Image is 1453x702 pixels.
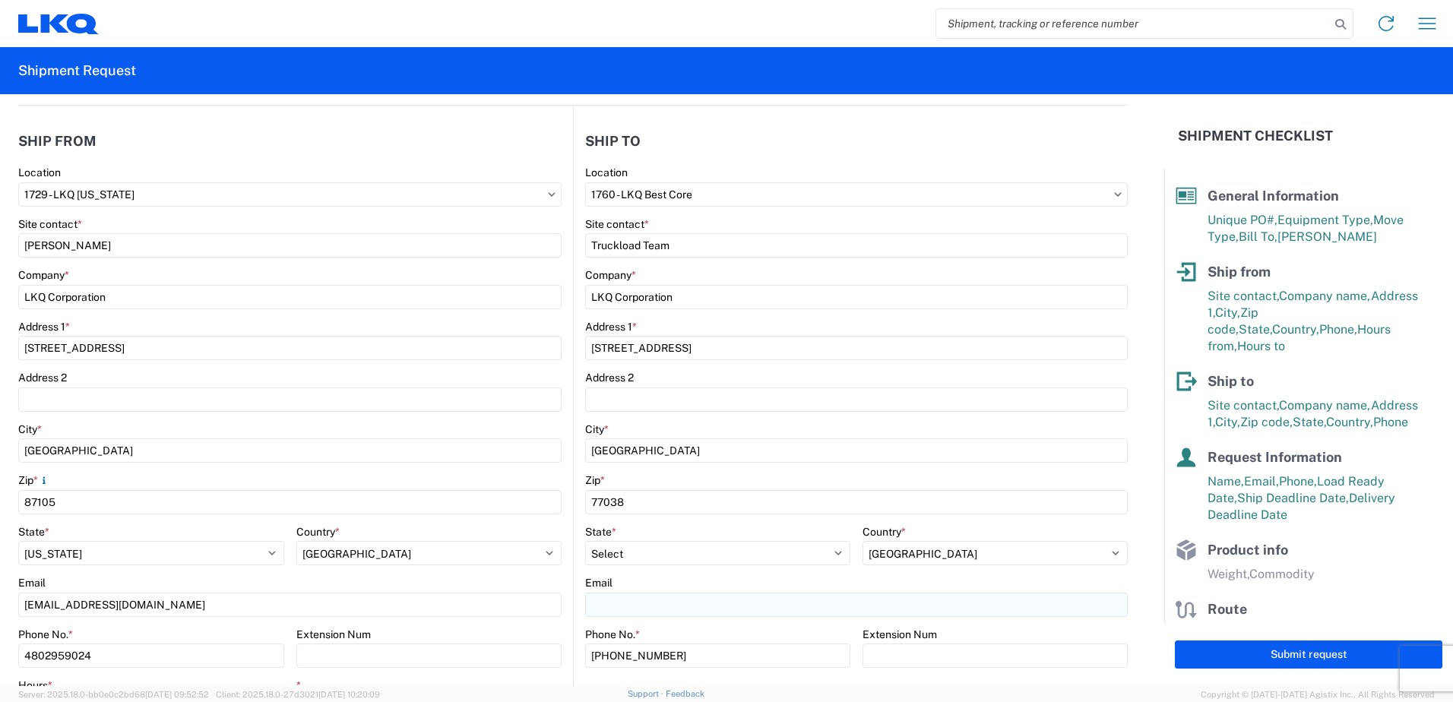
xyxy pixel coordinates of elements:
[318,690,380,699] span: [DATE] 10:20:09
[1244,474,1279,489] span: Email,
[1208,449,1342,465] span: Request Information
[18,268,69,282] label: Company
[1239,322,1272,337] span: State,
[1208,264,1271,280] span: Ship from
[18,576,46,590] label: Email
[1319,322,1357,337] span: Phone,
[18,320,70,334] label: Address 1
[1237,339,1285,353] span: Hours to
[666,689,704,698] a: Feedback
[1239,229,1277,244] span: Bill To,
[1175,640,1442,669] button: Submit request
[18,166,61,179] label: Location
[863,628,937,641] label: Extension Num
[1277,213,1373,227] span: Equipment Type,
[1240,415,1293,429] span: Zip code,
[18,134,97,149] h2: Ship from
[1279,289,1371,303] span: Company name,
[216,690,380,699] span: Client: 2025.18.0-27d3021
[1237,491,1349,505] span: Ship Deadline Date,
[18,525,49,539] label: State
[1208,601,1247,617] span: Route
[18,628,73,641] label: Phone No.
[1277,229,1377,244] span: [PERSON_NAME]
[145,690,209,699] span: [DATE] 09:52:52
[18,62,136,80] h2: Shipment Request
[1208,289,1279,303] span: Site contact,
[18,678,52,692] label: Hours
[18,422,42,436] label: City
[585,576,613,590] label: Email
[1373,415,1408,429] span: Phone
[585,473,605,487] label: Zip
[1208,213,1277,227] span: Unique PO#,
[628,689,666,698] a: Support
[296,525,340,539] label: Country
[585,371,634,384] label: Address 2
[1279,474,1317,489] span: Phone,
[18,371,67,384] label: Address 2
[585,525,616,539] label: State
[1208,373,1254,389] span: Ship to
[1326,415,1373,429] span: Country,
[18,690,209,699] span: Server: 2025.18.0-bb0e0c2bd68
[1249,567,1315,581] span: Commodity
[1272,322,1319,337] span: Country,
[585,268,636,282] label: Company
[585,628,640,641] label: Phone No.
[18,182,562,207] input: Select
[936,9,1330,38] input: Shipment, tracking or reference number
[296,628,371,641] label: Extension Num
[1279,398,1371,413] span: Company name,
[585,422,609,436] label: City
[1208,474,1244,489] span: Name,
[1293,415,1326,429] span: State,
[585,217,649,231] label: Site contact
[1178,127,1333,145] h2: Shipment Checklist
[585,182,1128,207] input: Select
[585,134,641,149] h2: Ship to
[1208,188,1339,204] span: General Information
[1215,305,1240,320] span: City,
[585,166,628,179] label: Location
[1208,542,1288,558] span: Product info
[1208,567,1249,581] span: Weight,
[1215,415,1240,429] span: City,
[1208,398,1279,413] span: Site contact,
[585,320,637,334] label: Address 1
[1201,688,1435,701] span: Copyright © [DATE]-[DATE] Agistix Inc., All Rights Reserved
[18,473,50,487] label: Zip
[18,217,82,231] label: Site contact
[863,525,906,539] label: Country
